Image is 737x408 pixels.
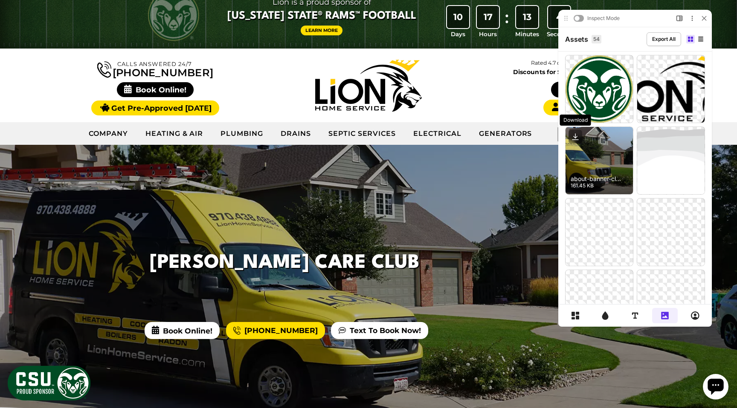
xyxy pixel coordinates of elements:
span: Days [451,30,465,38]
a: Client Portal [543,100,620,115]
div: 17 [477,6,499,28]
span: 161.45 KB [26,182,77,189]
div: | [540,122,575,145]
a: Heating & Air [137,123,212,144]
span: Book Online! [117,82,194,97]
div: Open chat widget [3,3,29,29]
div: : [503,6,511,39]
span: [US_STATE] State® Rams™ Football [227,9,416,23]
a: [PHONE_NUMBER] [226,322,325,339]
h1: [PERSON_NAME] Care Club [150,249,419,277]
a: Plumbing [212,123,272,144]
img: CSU Sponsor Badge [6,365,92,402]
a: Get Pre-Approved [DATE] [91,101,219,115]
div: 10 [447,6,469,28]
p: Inspect Mode [43,15,75,22]
a: Drains [272,123,320,144]
a: Septic Services [320,123,405,144]
span: about-banner-clean.jpeg.webp [26,175,77,182]
img: Lion Home Service [315,60,422,112]
span: Book Online! [145,322,220,339]
span: Hours [479,30,497,38]
div: 13 [516,6,538,28]
a: Generators [470,123,541,144]
span: Minutes [515,30,539,38]
button: Export All [102,32,136,46]
div: 54 [47,35,57,43]
p: Rated 4.7 out of 5,294 Google Reviews [475,58,688,68]
a: Text To Book Now! [331,322,428,339]
h3: Assets [20,34,47,44]
span: Export All [107,35,131,43]
a: Electrical [405,123,470,144]
a: Company [80,123,137,144]
a: [PHONE_NUMBER] [97,60,213,78]
span: Discounts for Seniors, Veterans & Disabled [477,69,687,75]
a: Learn More [301,26,342,35]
